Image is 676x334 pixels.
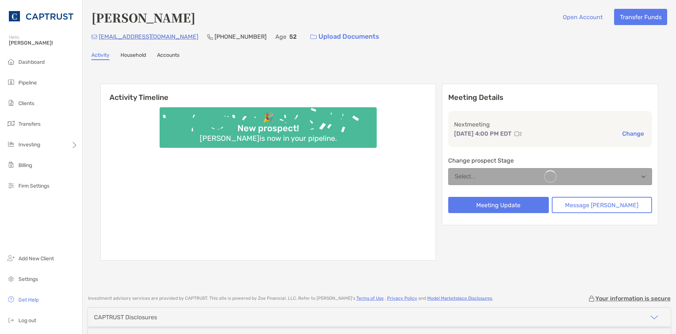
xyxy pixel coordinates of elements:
p: Next meeting [454,120,646,129]
p: [PHONE_NUMBER] [215,32,266,41]
img: get-help icon [7,295,15,304]
span: Firm Settings [18,183,49,189]
p: 52 [289,32,297,41]
img: CAPTRUST Logo [9,3,73,29]
img: communication type [515,131,521,137]
span: Settings [18,276,38,282]
span: Clients [18,100,34,107]
div: New prospect! [234,123,302,134]
div: [PERSON_NAME] is now in your pipeline. [197,134,340,143]
p: Your information is secure [595,295,670,302]
img: billing icon [7,160,15,169]
button: Message [PERSON_NAME] [552,197,652,213]
span: Pipeline [18,80,37,86]
a: Accounts [157,52,180,60]
p: Meeting Details [448,93,652,102]
img: Phone Icon [207,34,213,40]
img: logout icon [7,316,15,324]
img: Email Icon [91,35,97,39]
span: Investing [18,142,40,148]
button: Open Account [557,9,608,25]
h4: [PERSON_NAME] [91,9,195,26]
img: button icon [310,34,317,39]
a: Household [121,52,146,60]
button: Meeting Update [448,197,548,213]
div: CAPTRUST Disclosures [94,314,157,321]
a: Terms of Use [356,296,384,301]
a: Model Marketplace Disclosures [427,296,492,301]
span: Add New Client [18,255,54,262]
span: Dashboard [18,59,45,65]
img: dashboard icon [7,57,15,66]
img: investing icon [7,140,15,149]
span: Get Help [18,297,39,303]
p: Age [275,32,286,41]
button: Change [620,130,646,138]
img: Confetti [160,107,377,142]
span: Transfers [18,121,41,127]
img: transfers icon [7,119,15,128]
span: Billing [18,162,32,168]
a: Activity [91,52,109,60]
img: firm-settings icon [7,181,15,190]
img: add_new_client icon [7,254,15,262]
img: settings icon [7,274,15,283]
span: [PERSON_NAME]! [9,40,78,46]
a: Privacy Policy [387,296,417,301]
p: Change prospect Stage [448,156,652,165]
div: 🎉 [260,112,277,123]
img: icon arrow [650,313,659,322]
img: clients icon [7,98,15,107]
img: pipeline icon [7,78,15,87]
h6: Activity Timeline [101,84,436,102]
span: Log out [18,317,36,324]
a: Upload Documents [306,29,384,45]
button: Transfer Funds [614,9,667,25]
p: [DATE] 4:00 PM EDT [454,129,512,138]
p: Investment advisory services are provided by CAPTRUST . This site is powered by Zoe Financial, LL... [88,296,493,301]
p: [EMAIL_ADDRESS][DOMAIN_NAME] [99,32,198,41]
